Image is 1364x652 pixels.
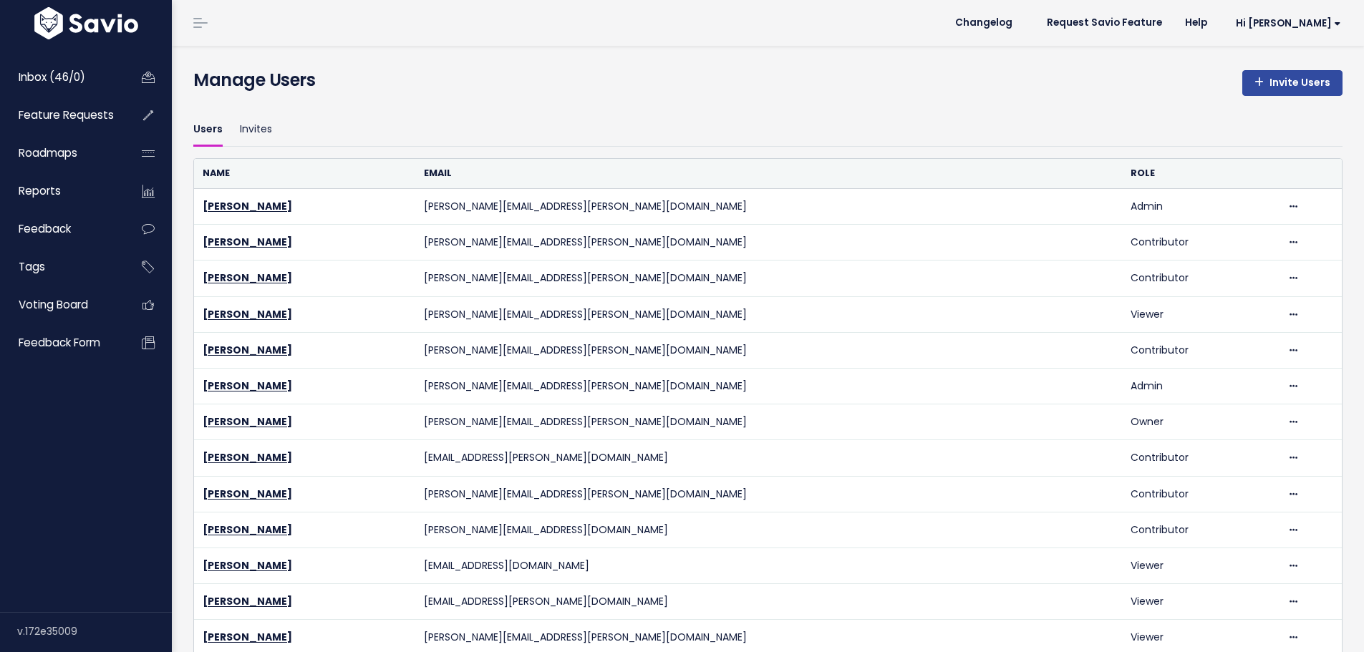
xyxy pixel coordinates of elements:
a: [PERSON_NAME] [203,271,292,285]
td: [PERSON_NAME][EMAIL_ADDRESS][PERSON_NAME][DOMAIN_NAME] [415,368,1121,404]
td: [PERSON_NAME][EMAIL_ADDRESS][PERSON_NAME][DOMAIN_NAME] [415,296,1121,332]
a: [PERSON_NAME] [203,487,292,501]
td: Contributor [1122,261,1278,296]
td: Contributor [1122,332,1278,368]
span: Feedback form [19,335,100,350]
a: Feature Requests [4,99,119,132]
a: Hi [PERSON_NAME] [1219,12,1353,34]
td: [EMAIL_ADDRESS][PERSON_NAME][DOMAIN_NAME] [415,440,1121,476]
td: [PERSON_NAME][EMAIL_ADDRESS][PERSON_NAME][DOMAIN_NAME] [415,189,1121,225]
td: Admin [1122,189,1278,225]
a: [PERSON_NAME] [203,630,292,644]
td: Viewer [1122,296,1278,332]
span: Voting Board [19,297,88,312]
span: Changelog [955,18,1012,28]
td: Contributor [1122,512,1278,548]
div: v.172e35009 [17,613,172,650]
a: Reports [4,175,119,208]
a: Roadmaps [4,137,119,170]
a: Voting Board [4,288,119,321]
td: [PERSON_NAME][EMAIL_ADDRESS][PERSON_NAME][DOMAIN_NAME] [415,225,1121,261]
a: [PERSON_NAME] [203,522,292,537]
td: [PERSON_NAME][EMAIL_ADDRESS][PERSON_NAME][DOMAIN_NAME] [415,476,1121,512]
a: [PERSON_NAME] [203,414,292,429]
a: Users [193,113,223,147]
a: [PERSON_NAME] [203,199,292,213]
a: Invites [240,113,272,147]
th: Email [415,159,1121,188]
a: [PERSON_NAME] [203,594,292,608]
span: Feedback [19,221,71,236]
td: Contributor [1122,225,1278,261]
span: Reports [19,183,61,198]
a: Help [1174,12,1219,34]
td: [EMAIL_ADDRESS][DOMAIN_NAME] [415,548,1121,583]
a: [PERSON_NAME] [203,343,292,357]
th: Role [1122,159,1278,188]
a: Inbox (46/0) [4,61,119,94]
span: Inbox (46/0) [19,69,85,84]
h4: Manage Users [193,67,315,93]
td: Contributor [1122,440,1278,476]
th: Name [194,159,415,188]
a: [PERSON_NAME] [203,307,292,321]
span: Hi [PERSON_NAME] [1236,18,1341,29]
a: [PERSON_NAME] [203,379,292,393]
img: logo-white.9d6f32f41409.svg [31,7,142,39]
td: [PERSON_NAME][EMAIL_ADDRESS][DOMAIN_NAME] [415,512,1121,548]
a: [PERSON_NAME] [203,450,292,464]
td: Viewer [1122,548,1278,583]
td: [PERSON_NAME][EMAIL_ADDRESS][PERSON_NAME][DOMAIN_NAME] [415,332,1121,368]
a: Invite Users [1242,70,1343,96]
span: Tags [19,259,45,274]
td: Viewer [1122,584,1278,620]
td: [EMAIL_ADDRESS][PERSON_NAME][DOMAIN_NAME] [415,584,1121,620]
a: Feedback [4,213,119,245]
td: Contributor [1122,476,1278,512]
a: Request Savio Feature [1035,12,1174,34]
td: Admin [1122,368,1278,404]
span: Feature Requests [19,107,114,122]
a: Tags [4,250,119,283]
td: [PERSON_NAME][EMAIL_ADDRESS][PERSON_NAME][DOMAIN_NAME] [415,404,1121,440]
td: Owner [1122,404,1278,440]
a: [PERSON_NAME] [203,235,292,249]
span: Roadmaps [19,145,77,160]
a: Feedback form [4,326,119,359]
a: [PERSON_NAME] [203,558,292,573]
td: [PERSON_NAME][EMAIL_ADDRESS][PERSON_NAME][DOMAIN_NAME] [415,261,1121,296]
